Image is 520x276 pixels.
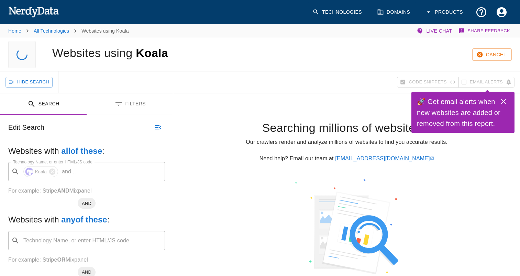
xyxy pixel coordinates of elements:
[59,168,79,176] p: and ...
[8,24,129,38] nav: breadcrumb
[57,188,69,194] b: AND
[8,122,44,133] h6: Edit Search
[61,146,102,156] b: all of these
[87,93,173,115] button: Filters
[471,2,491,22] button: Support and Documentation
[417,96,501,129] h6: 🚀 Get email alerts when new websites are added or removed from this report.
[486,227,512,253] iframe: Drift Widget Chat Controller
[8,256,165,264] p: For example: Stripe Mixpanel
[8,5,59,19] img: NerdyData.com
[497,95,510,108] button: Close
[5,77,53,88] button: Hide Search
[472,48,512,61] button: Cancel
[34,28,69,34] a: All Technologies
[373,2,416,22] a: Domains
[308,2,367,22] a: Technologies
[52,46,168,59] h1: Websites using
[8,146,165,157] h5: Websites with :
[8,214,165,225] h5: Websites with :
[415,24,455,38] button: Live Chat
[78,269,96,276] span: AND
[8,28,21,34] a: Home
[421,2,468,22] button: Products
[81,27,129,34] p: Websites using Koala
[278,179,381,275] img: undraw_file_searching_duff.svg
[491,2,512,22] button: Account Settings
[61,215,107,224] b: any of these
[8,187,165,195] p: For example: Stripe Mixpanel
[184,121,509,135] h4: Searching millions of websites...
[13,159,92,165] label: Technology Name, or enter HTML/JS code
[457,24,512,38] button: Share Feedback
[57,257,65,263] b: OR
[184,138,509,163] p: Our crawlers render and analyze millions of websites to find you accurate results. Need help? Ema...
[335,156,434,161] a: [EMAIL_ADDRESS][DOMAIN_NAME]
[78,200,96,207] span: AND
[136,46,168,59] span: Koala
